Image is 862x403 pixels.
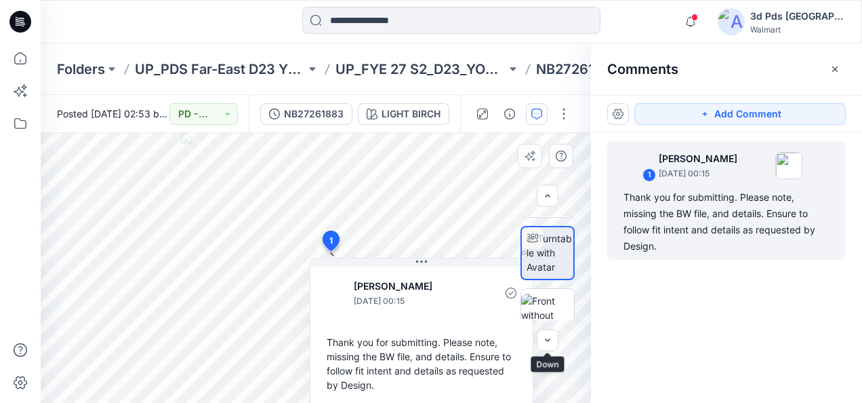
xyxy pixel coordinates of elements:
[382,107,440,121] div: LIGHT BIRCH
[321,280,348,307] img: Ali Eduardo
[659,167,737,180] p: [DATE] 00:15
[284,107,344,121] div: NB27261883
[634,103,846,125] button: Add Comment
[499,103,520,125] button: Details
[358,103,449,125] button: LIGHT BIRCH
[57,107,169,121] span: Posted [DATE] 02:53 by
[329,235,333,247] span: 1
[718,8,745,35] img: avatar
[527,231,573,274] img: Turntable with Avatar
[642,168,656,182] div: 1
[321,330,522,398] div: Thank you for submitting. Please note, missing the BW file, and details. Ensure to follow fit int...
[354,294,464,308] p: [DATE] 00:15
[335,60,506,79] a: UP_FYE 27 S2_D23_YOUNG MENS BOTTOMS PDS/[GEOGRAPHIC_DATA]
[623,189,829,254] div: Thank you for submitting. Please note, missing the BW file, and details. Ensure to follow fit int...
[521,294,574,337] img: Front without avatar
[57,60,105,79] a: Folders
[536,60,620,79] p: NB27261883
[260,103,352,125] button: NB27261883
[607,61,678,77] h2: Comments
[354,278,464,294] p: [PERSON_NAME]
[626,152,653,179] img: Ali Eduardo
[167,108,297,119] a: 3d Pds [GEOGRAPHIC_DATA]
[750,8,845,24] div: 3d Pds [GEOGRAPHIC_DATA]
[135,60,306,79] a: UP_PDS Far-East D23 YM's Bottoms
[659,151,737,167] p: [PERSON_NAME]
[750,24,845,35] div: Walmart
